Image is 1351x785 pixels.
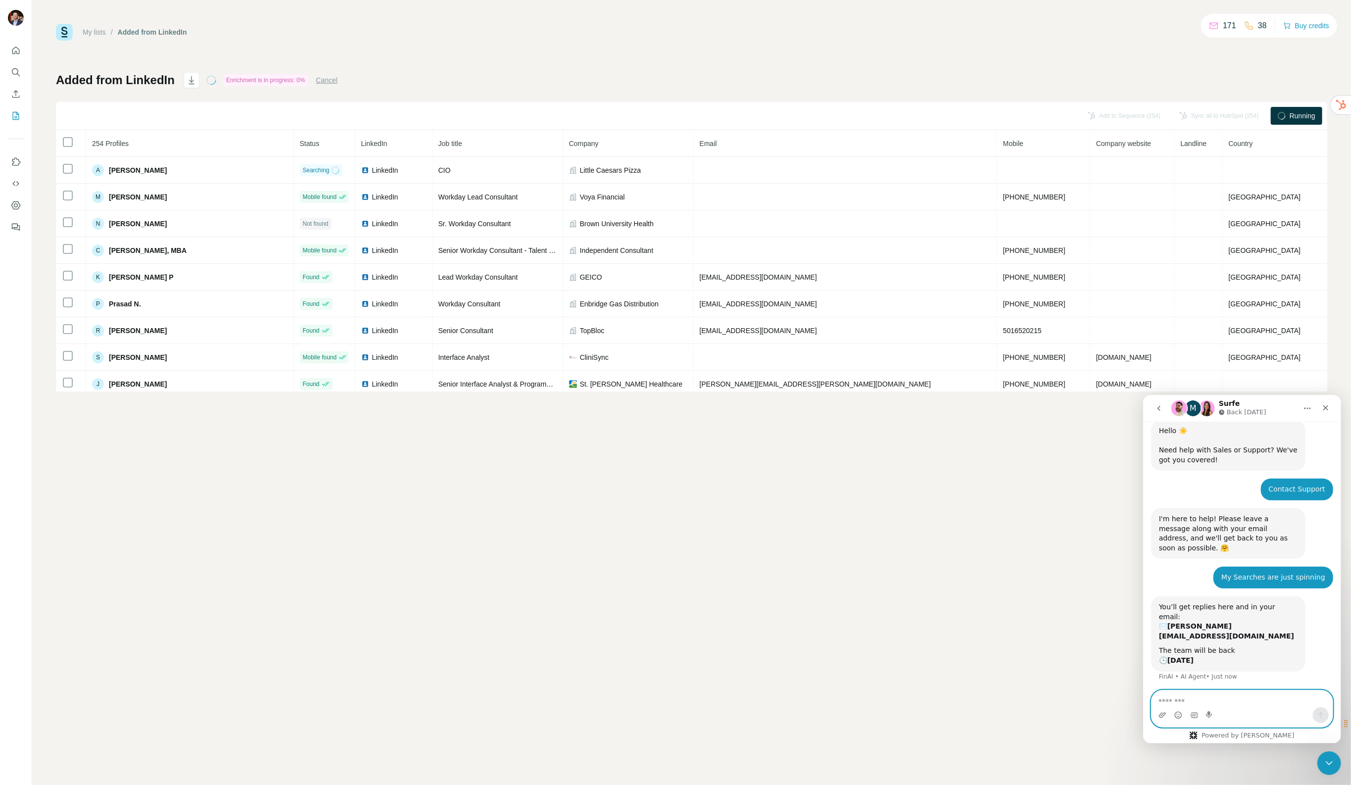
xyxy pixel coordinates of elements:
div: C [92,245,104,256]
div: S [92,351,104,363]
div: P [92,298,104,310]
span: [PERSON_NAME] [109,379,167,389]
iframe: Intercom live chat [1143,395,1341,743]
span: [GEOGRAPHIC_DATA] [1229,193,1301,201]
span: [GEOGRAPHIC_DATA] [1229,353,1301,361]
span: [DOMAIN_NAME] [1096,380,1152,388]
img: Surfe Logo [56,24,73,41]
span: LinkedIn [372,245,398,255]
img: LinkedIn logo [361,246,369,254]
h1: Added from LinkedIn [56,72,175,88]
span: [EMAIL_ADDRESS][DOMAIN_NAME] [700,327,817,335]
div: M [92,191,104,203]
div: N [92,218,104,230]
span: Searching [303,166,330,175]
span: [EMAIL_ADDRESS][DOMAIN_NAME] [700,273,817,281]
span: Sr. Workday Consultant [438,220,511,228]
span: [PERSON_NAME] [109,326,167,336]
img: LinkedIn logo [361,220,369,228]
span: [PHONE_NUMBER] [1003,193,1065,201]
span: [PHONE_NUMBER] [1003,300,1065,308]
img: Avatar [8,10,24,26]
div: A [92,164,104,176]
span: Status [300,140,320,147]
span: [PERSON_NAME], MBA [109,245,187,255]
button: Buy credits [1283,19,1329,33]
img: LinkedIn logo [361,166,369,174]
span: Senior Interface Analyst & Programmer [438,380,559,388]
span: Interface Analyst [438,353,490,361]
img: company-logo [569,353,577,361]
button: Use Surfe on LinkedIn [8,153,24,171]
span: LinkedIn [372,379,398,389]
span: Voya Financial [580,192,625,202]
span: Country [1229,140,1253,147]
span: LinkedIn [372,272,398,282]
span: Running [1290,111,1315,121]
span: [PERSON_NAME][EMAIL_ADDRESS][PERSON_NAME][DOMAIN_NAME] [700,380,931,388]
span: Little Caesars Pizza [580,165,641,175]
span: St. [PERSON_NAME] Healthcare [580,379,683,389]
button: Enrich CSV [8,85,24,103]
span: CliniSync [580,352,609,362]
span: [GEOGRAPHIC_DATA] [1229,220,1301,228]
span: [GEOGRAPHIC_DATA] [1229,246,1301,254]
span: [GEOGRAPHIC_DATA] [1229,327,1301,335]
span: Brown University Health [580,219,654,229]
span: Found [303,273,320,282]
a: My lists [83,28,106,36]
span: Enbridge Gas Distribution [580,299,659,309]
span: [GEOGRAPHIC_DATA] [1229,300,1301,308]
span: Workday Lead Consultant [438,193,518,201]
button: My lists [8,107,24,125]
span: [PERSON_NAME] [109,192,167,202]
span: [DOMAIN_NAME] [1096,353,1152,361]
button: Search [8,63,24,81]
span: LinkedIn [372,326,398,336]
span: Landline [1181,140,1207,147]
span: Mobile found [303,353,337,362]
span: Found [303,299,320,308]
img: company-logo [569,380,577,388]
img: LinkedIn logo [361,193,369,201]
span: [PERSON_NAME] [109,352,167,362]
span: Found [303,326,320,335]
iframe: Intercom live chat [1317,751,1341,775]
span: Not found [303,219,329,228]
span: GEICO [580,272,602,282]
span: Company website [1096,140,1151,147]
span: LinkedIn [361,140,387,147]
span: [PHONE_NUMBER] [1003,273,1065,281]
span: [PERSON_NAME] [109,165,167,175]
li: / [111,27,113,37]
span: Email [700,140,717,147]
span: Independent Consultant [580,245,654,255]
img: LinkedIn logo [361,300,369,308]
span: [PHONE_NUMBER] [1003,246,1065,254]
div: K [92,271,104,283]
img: LinkedIn logo [361,380,369,388]
span: TopBloc [580,326,605,336]
span: Job title [438,140,462,147]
